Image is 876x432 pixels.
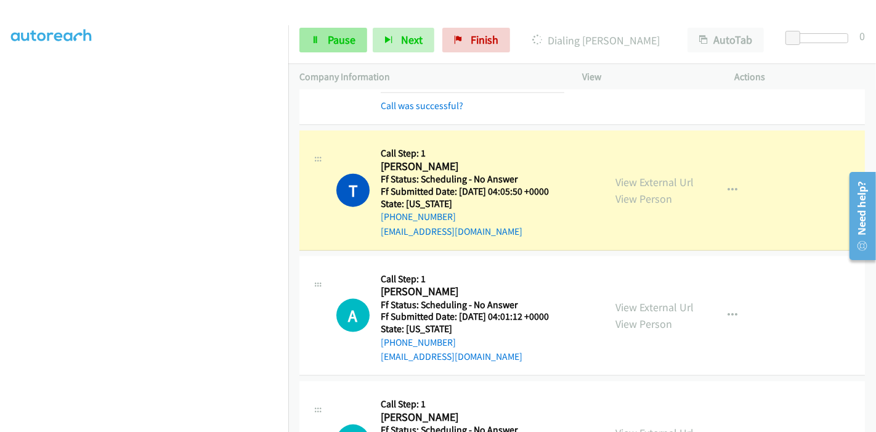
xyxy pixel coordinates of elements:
a: Pause [299,28,367,52]
h5: State: [US_STATE] [381,198,564,210]
a: View External Url [615,300,694,314]
p: View [582,70,713,84]
a: Call was successful? [381,100,463,112]
span: Next [401,33,423,47]
h5: Call Step: 1 [381,147,564,160]
a: [EMAIL_ADDRESS][DOMAIN_NAME] [381,351,522,362]
div: Delay between calls (in seconds) [792,33,848,43]
h5: Ff Status: Scheduling - No Answer [381,299,564,311]
span: Pause [328,33,355,47]
a: Finish [442,28,510,52]
div: The call is yet to be attempted [336,299,370,332]
h5: Call Step: 1 [381,273,564,285]
h5: Ff Submitted Date: [DATE] 04:05:50 +0000 [381,185,564,198]
a: View Person [615,192,672,206]
p: Company Information [299,70,560,84]
h5: Ff Status: Scheduling - No Answer [381,173,564,185]
h2: [PERSON_NAME] [381,160,564,174]
h5: State: [US_STATE] [381,323,564,335]
span: Finish [471,33,498,47]
h5: Call Step: 1 [381,398,564,410]
h2: [PERSON_NAME] [381,285,564,299]
a: [PHONE_NUMBER] [381,336,456,348]
a: View External Url [615,175,694,189]
h5: Ff Submitted Date: [DATE] 04:01:12 +0000 [381,311,564,323]
iframe: Resource Center [841,167,876,265]
button: Next [373,28,434,52]
div: 0 [859,28,865,44]
p: Dialing [PERSON_NAME] [527,32,665,49]
p: Actions [735,70,866,84]
h2: [PERSON_NAME] [381,410,564,425]
a: [EMAIL_ADDRESS][DOMAIN_NAME] [381,226,522,237]
a: [PHONE_NUMBER] [381,211,456,222]
h1: A [336,299,370,332]
a: View Person [615,317,672,331]
button: AutoTab [687,28,764,52]
h1: T [336,174,370,207]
